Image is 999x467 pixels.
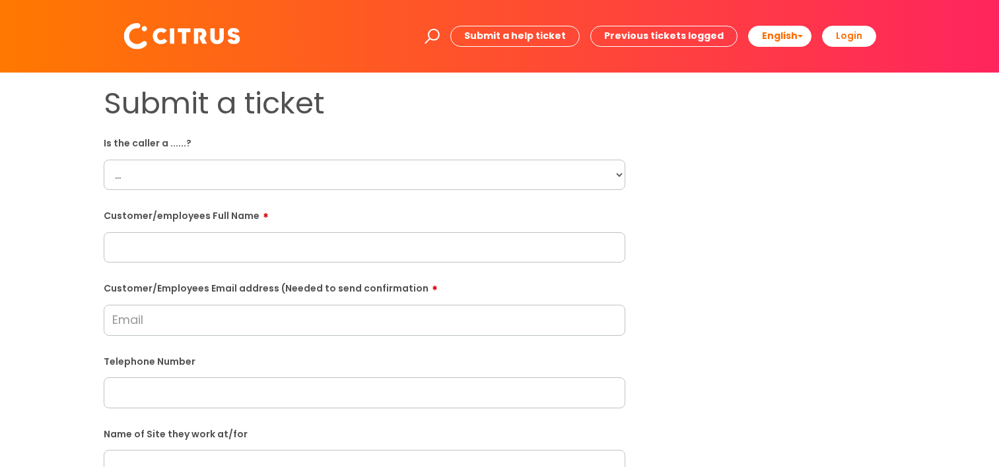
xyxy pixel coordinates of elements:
input: Email [104,305,625,335]
label: Name of Site they work at/for [104,426,625,440]
a: Previous tickets logged [590,26,738,46]
h1: Submit a ticket [104,86,625,121]
label: Telephone Number [104,354,625,367]
label: Is the caller a ......? [104,135,625,149]
span: English [762,29,798,42]
a: Login [822,26,876,46]
label: Customer/Employees Email address (Needed to send confirmation [104,278,625,294]
b: Login [836,29,862,42]
label: Customer/employees Full Name [104,206,625,222]
a: Submit a help ticket [450,26,580,46]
